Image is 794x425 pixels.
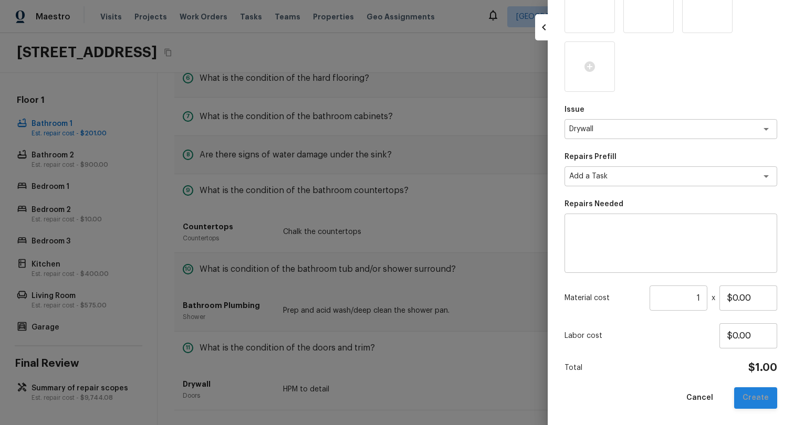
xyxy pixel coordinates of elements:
p: Material cost [565,293,645,303]
button: Open [759,169,774,184]
button: Cancel [678,387,722,409]
h4: $1.00 [748,361,777,375]
textarea: Add a Task [569,171,743,182]
button: Open [759,122,774,136]
p: Total [565,363,582,373]
p: Labor cost [565,331,719,341]
textarea: Drywall [569,124,743,134]
p: Repairs Prefill [565,152,777,162]
p: Issue [565,104,777,115]
textarea: HPM to detail [572,222,770,264]
div: x [565,285,777,311]
p: Repairs Needed [565,199,777,209]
